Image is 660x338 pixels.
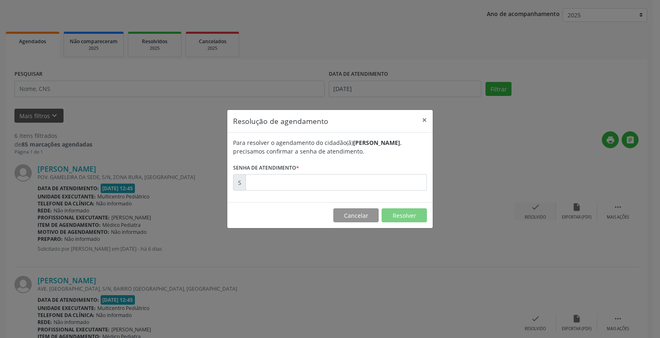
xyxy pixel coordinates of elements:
div: S [233,174,246,191]
label: Senha de atendimento [233,161,299,174]
div: Para resolver o agendamento do cidadão(ã) , precisamos confirmar a senha de atendimento. [233,138,427,156]
button: Resolver [382,208,427,222]
h5: Resolução de agendamento [233,116,328,126]
button: Close [416,110,433,130]
b: [PERSON_NAME] [353,139,400,147]
button: Cancelar [333,208,379,222]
